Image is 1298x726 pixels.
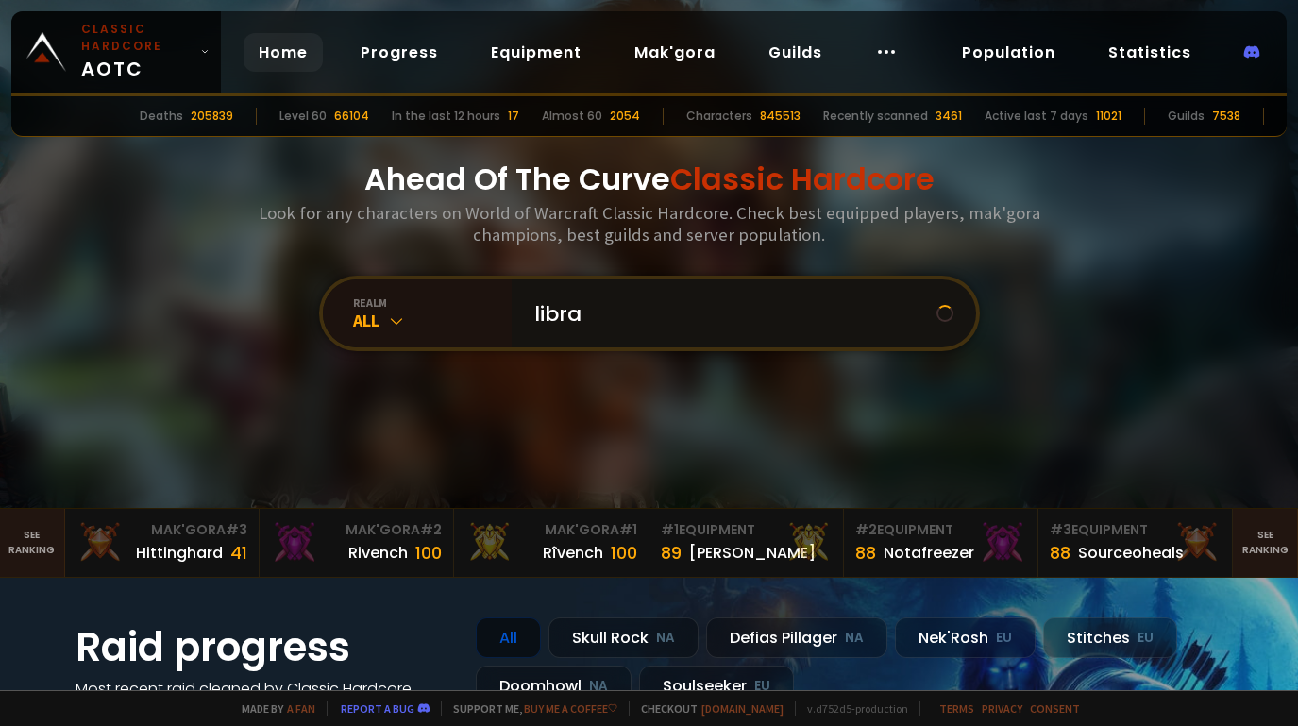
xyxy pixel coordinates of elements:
[661,540,682,566] div: 89
[823,108,928,125] div: Recently scanned
[629,701,784,716] span: Checkout
[701,701,784,716] a: [DOMAIN_NAME]
[476,666,632,706] div: Doomhowl
[844,509,1038,577] a: #2Equipment88Notafreezer
[348,541,408,565] div: Rivench
[1050,520,1221,540] div: Equipment
[1030,701,1080,716] a: Consent
[65,509,260,577] a: Mak'Gora#3Hittinghard41
[1168,108,1205,125] div: Guilds
[441,701,617,716] span: Support me,
[661,520,679,539] span: # 1
[610,108,640,125] div: 2054
[287,701,315,716] a: a fan
[191,108,233,125] div: 205839
[76,617,453,677] h1: Raid progress
[1043,617,1177,658] div: Stitches
[548,617,699,658] div: Skull Rock
[670,158,935,200] span: Classic Hardcore
[11,11,221,93] a: Classic HardcoreAOTC
[76,520,247,540] div: Mak'Gora
[244,33,323,72] a: Home
[251,202,1048,245] h3: Look for any characters on World of Warcraft Classic Hardcore. Check best equipped players, mak'g...
[524,701,617,716] a: Buy me a coffee
[476,617,541,658] div: All
[81,21,193,83] span: AOTC
[1212,108,1240,125] div: 7538
[1096,108,1121,125] div: 11021
[1050,520,1071,539] span: # 3
[279,108,327,125] div: Level 60
[420,520,442,539] span: # 2
[341,701,414,716] a: Report a bug
[760,108,801,125] div: 845513
[542,108,602,125] div: Almost 60
[1138,629,1154,648] small: EU
[1093,33,1206,72] a: Statistics
[140,108,183,125] div: Deaths
[1038,509,1233,577] a: #3Equipment88Sourceoheals
[855,540,876,566] div: 88
[589,677,608,696] small: NA
[81,21,193,55] small: Classic Hardcore
[334,108,369,125] div: 66104
[939,701,974,716] a: Terms
[136,541,223,565] div: Hittinghard
[689,541,816,565] div: [PERSON_NAME]
[415,540,442,566] div: 100
[855,520,1026,540] div: Equipment
[649,509,844,577] a: #1Equipment89[PERSON_NAME]
[845,629,864,648] small: NA
[795,701,908,716] span: v. d752d5 - production
[611,540,637,566] div: 100
[465,520,636,540] div: Mak'Gora
[895,617,1036,658] div: Nek'Rosh
[271,520,442,540] div: Mak'Gora
[884,541,974,565] div: Notafreezer
[947,33,1070,72] a: Population
[476,33,597,72] a: Equipment
[230,540,247,566] div: 41
[619,33,731,72] a: Mak'gora
[260,509,454,577] a: Mak'Gora#2Rivench100
[639,666,794,706] div: Soulseeker
[454,509,649,577] a: Mak'Gora#1Rîvench100
[1078,541,1184,565] div: Sourceoheals
[392,108,500,125] div: In the last 12 hours
[353,295,512,310] div: realm
[508,108,519,125] div: 17
[661,520,832,540] div: Equipment
[619,520,637,539] span: # 1
[346,33,453,72] a: Progress
[364,157,935,202] h1: Ahead Of The Curve
[656,629,675,648] small: NA
[1233,509,1298,577] a: Seeranking
[996,629,1012,648] small: EU
[686,108,752,125] div: Characters
[1050,540,1070,566] div: 88
[76,677,453,724] h4: Most recent raid cleaned by Classic Hardcore guilds
[982,701,1022,716] a: Privacy
[353,310,512,331] div: All
[754,677,770,696] small: EU
[226,520,247,539] span: # 3
[543,541,603,565] div: Rîvench
[706,617,887,658] div: Defias Pillager
[523,279,936,347] input: Search a character...
[753,33,837,72] a: Guilds
[936,108,962,125] div: 3461
[230,701,315,716] span: Made by
[855,520,877,539] span: # 2
[985,108,1088,125] div: Active last 7 days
